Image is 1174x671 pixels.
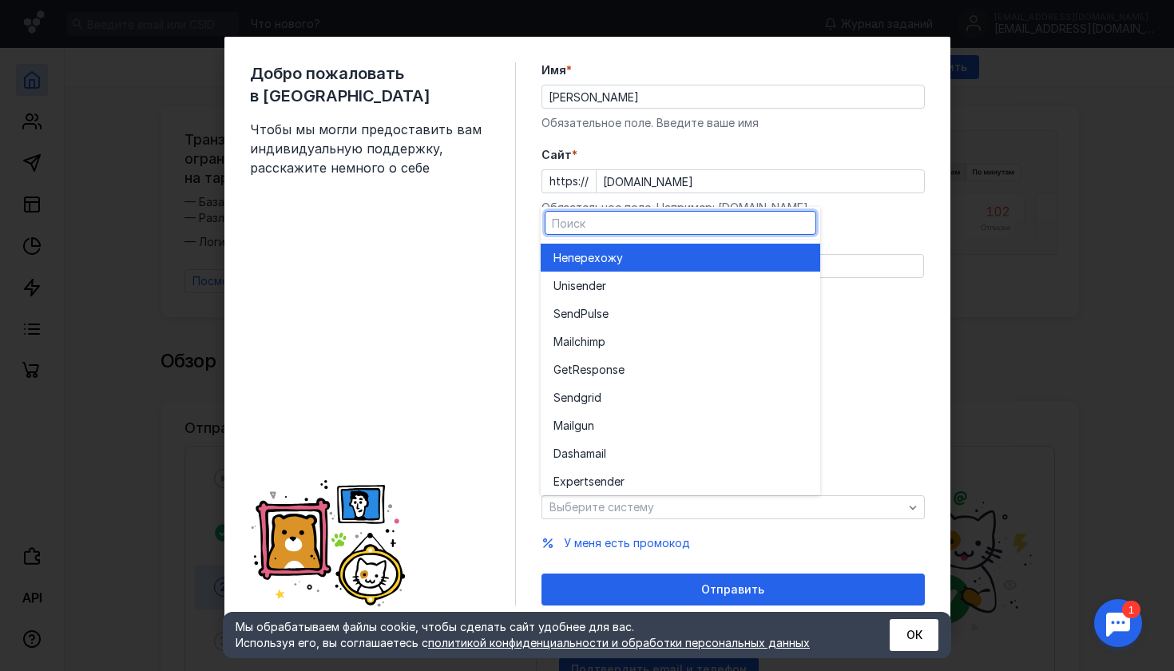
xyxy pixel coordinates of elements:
span: pertsender [566,474,625,490]
span: Имя [541,62,566,78]
div: 1 [36,10,54,27]
button: Mailgun [541,411,820,439]
span: Ex [553,474,566,490]
span: Выберите систему [549,500,654,514]
span: Добро пожаловать в [GEOGRAPHIC_DATA] [250,62,490,107]
button: У меня есть промокод [564,535,690,551]
input: Поиск [545,212,815,234]
div: Обязательное поле. Например: [DOMAIN_NAME] [541,200,925,216]
span: У меня есть промокод [564,536,690,550]
div: Мы обрабатываем файлы cookie, чтобы сделать сайт удобнее для вас. Используя его, вы соглашаетесь c [236,619,851,651]
span: Не [553,250,568,266]
button: Отправить [541,574,925,605]
span: G [553,362,561,378]
div: Обязательное поле. Введите ваше имя [541,115,925,131]
span: Mail [553,418,574,434]
span: Unisende [553,278,602,294]
span: p [598,334,605,350]
span: e [602,306,609,322]
button: ОК [890,619,938,651]
button: Dashamail [541,439,820,467]
span: Чтобы мы могли предоставить вам индивидуальную поддержку, расскажите немного о себе [250,120,490,177]
button: Sendgrid [541,383,820,411]
button: Выберите систему [541,495,925,519]
button: GetResponse [541,355,820,383]
span: Отправить [701,583,764,597]
button: Expertsender [541,467,820,495]
span: id [592,390,601,406]
span: gun [574,418,594,434]
div: grid [541,240,820,495]
span: SendPuls [553,306,602,322]
span: перехожу [568,250,623,266]
span: Dashamai [553,446,604,462]
span: Cайт [541,147,572,163]
button: Unisender [541,272,820,300]
a: политикой конфиденциальности и обработки персональных данных [428,636,810,649]
span: Sendgr [553,390,592,406]
span: etResponse [561,362,625,378]
span: r [602,278,606,294]
button: Mailchimp [541,328,820,355]
button: SendPulse [541,300,820,328]
span: Mailchim [553,334,598,350]
span: l [604,446,606,462]
button: Неперехожу [541,244,820,272]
